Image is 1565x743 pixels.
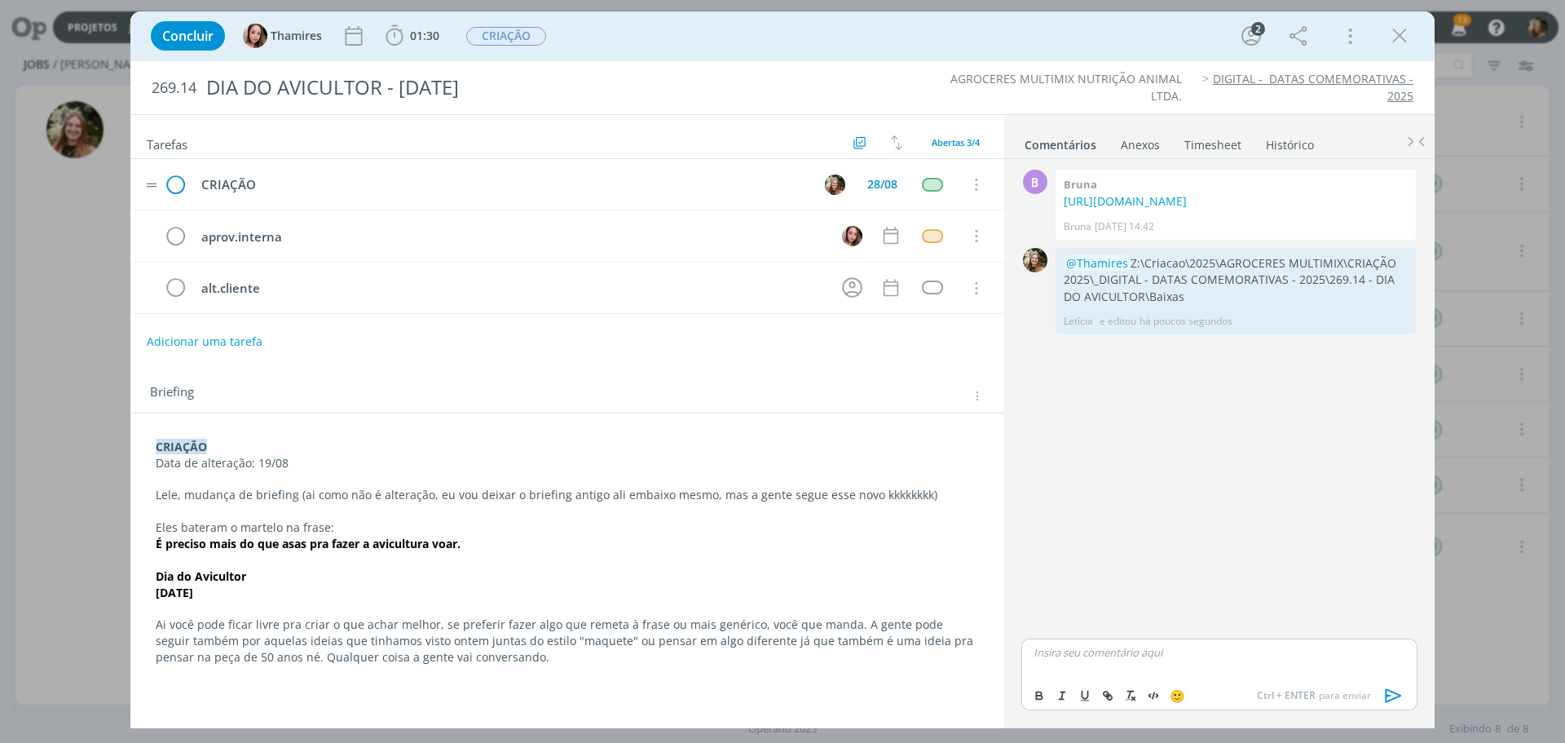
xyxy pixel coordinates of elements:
[1265,130,1315,153] a: Histórico
[466,27,546,46] span: CRIAÇÃO
[156,439,207,454] strong: CRIAÇÃO
[150,386,194,407] span: Briefing
[932,136,980,148] span: Abertas 3/4
[1251,22,1265,36] div: 2
[156,520,979,536] p: Eles bateram o martelo na frase:
[1213,71,1413,103] a: DIGITAL - DATAS COMEMORATIVAS - 2025
[1064,193,1187,209] a: [URL][DOMAIN_NAME]
[465,26,547,46] button: CRIAÇÃO
[410,28,439,43] span: 01:30
[194,175,809,195] div: CRIAÇÃO
[950,71,1182,103] a: AGROCERES MULTIMIX NUTRIÇÃO ANIMAL LTDA.
[146,327,263,356] button: Adicionar uma tarefa
[1166,686,1188,705] button: 🙂
[243,24,322,48] button: TThamires
[842,226,862,246] img: T
[146,183,157,188] img: drag-icon.svg
[891,135,902,150] img: arrow-down-up.svg
[1170,688,1185,704] span: 🙂
[1023,170,1047,194] div: B
[1238,23,1264,49] button: 2
[1184,130,1242,153] a: Timesheet
[1066,255,1128,271] span: @Thamires
[1064,314,1093,329] p: Letícia
[194,227,827,247] div: aprov.interna
[271,30,322,42] span: Thamires
[1121,137,1160,153] div: Anexos
[867,179,897,190] div: 28/08
[1140,314,1232,329] span: há poucos segundos
[825,175,845,195] img: L
[152,79,196,97] span: 269.14
[381,23,443,49] button: 01:30
[1023,248,1047,272] img: L
[822,172,847,197] button: L
[1100,314,1136,329] span: e editou
[1257,688,1371,703] span: para enviar
[156,536,461,551] strong: É preciso mais do que asas pra fazer a avicultura voar.
[147,133,187,153] span: Tarefas
[162,29,214,42] span: Concluir
[1064,219,1091,234] p: Bruna
[194,278,827,299] div: alt.cliente
[1064,177,1097,192] b: Bruna
[156,455,979,471] p: Data de alteração: 19/08
[156,617,979,666] p: Ai você pode ficar livre pra criar o que achar melhor, se preferir fazer algo que remeta à frase ...
[130,11,1435,728] div: dialog
[1024,130,1097,153] a: Comentários
[156,585,193,600] strong: [DATE]
[1257,688,1319,703] span: Ctrl + ENTER
[243,24,267,48] img: T
[1064,255,1408,305] p: Z:\Criacao\2025\AGROCERES MULTIMIX\CRIAÇÃO 2025\_DIGITAL - DATAS COMEMORATIVAS - 2025\269.14 - DI...
[156,568,246,584] strong: Dia do Avicultor
[1095,219,1154,234] span: [DATE] 14:42
[156,487,979,503] p: Lele, mudança de briefing (ai como não é alteração, eu vou deixar o briefing antigo ali embaixo m...
[151,21,225,51] button: Concluir
[200,68,881,108] div: DIA DO AVICULTOR - [DATE]
[840,223,864,248] button: T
